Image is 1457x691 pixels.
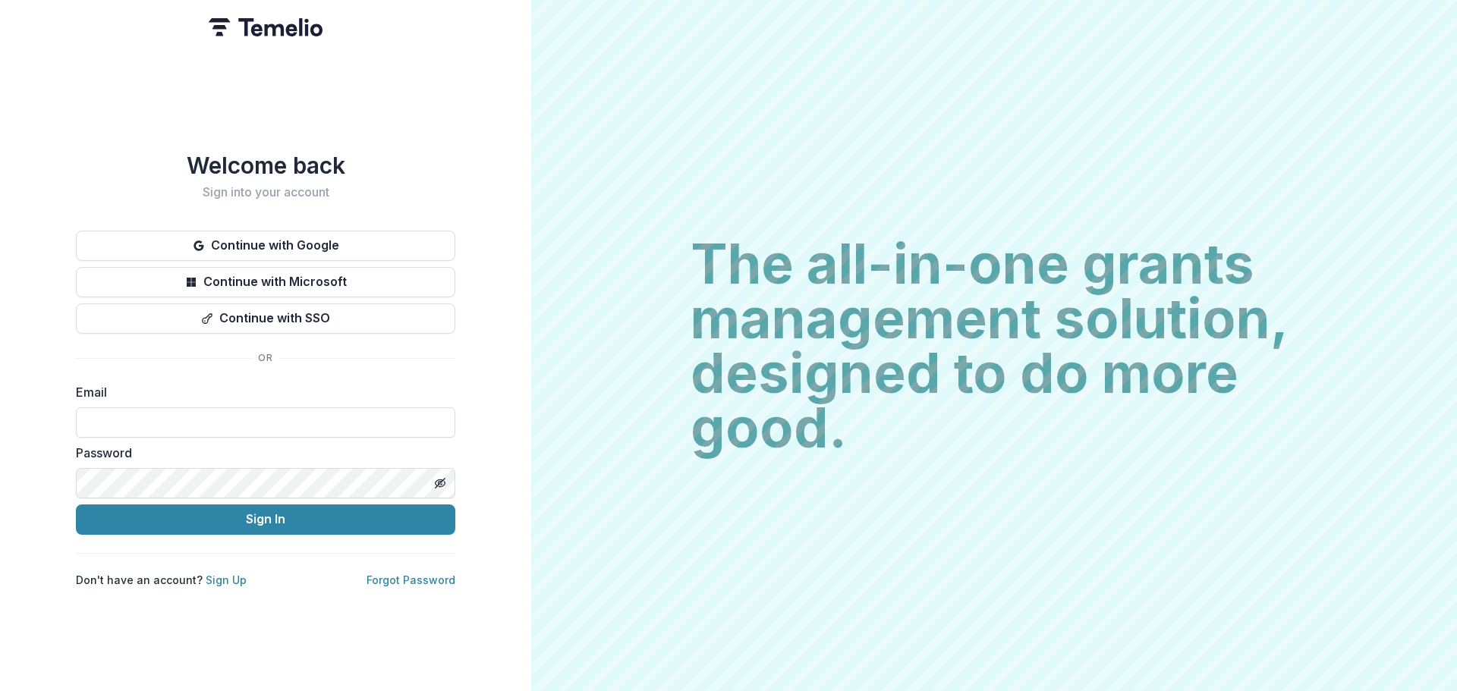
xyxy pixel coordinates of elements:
h2: Sign into your account [76,185,455,199]
h1: Welcome back [76,152,455,179]
button: Sign In [76,504,455,535]
button: Continue with Google [76,231,455,261]
p: Don't have an account? [76,572,247,588]
label: Password [76,444,446,462]
a: Forgot Password [367,573,455,586]
label: Email [76,383,446,401]
a: Sign Up [206,573,247,586]
button: Continue with Microsoft [76,267,455,297]
button: Continue with SSO [76,303,455,334]
button: Toggle password visibility [428,471,452,495]
img: Temelio [209,18,323,36]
